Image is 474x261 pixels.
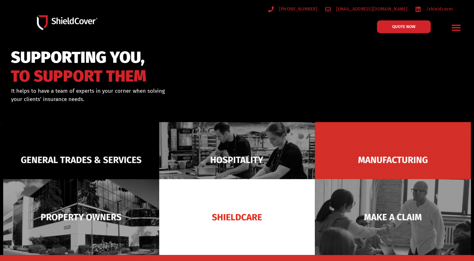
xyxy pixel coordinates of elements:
a: [PHONE_NUMBER] [268,5,317,13]
img: Shield-Cover-Underwriting-Australia-logo-full [37,15,97,30]
span: [PHONE_NUMBER] [278,5,317,13]
p: your clients’ insurance needs. [11,95,267,104]
span: QUOTE NOW [392,25,415,29]
a: QUOTE NOW [377,20,431,33]
a: /shieldcover [415,5,453,13]
a: [EMAIL_ADDRESS][DOMAIN_NAME] [325,5,407,13]
span: /shieldcover [424,5,453,13]
div: It helps to have a team of experts in your corner when solving [11,87,267,103]
span: SUPPORTING YOU, [11,51,146,64]
span: [EMAIL_ADDRESS][DOMAIN_NAME] [334,5,407,13]
div: Menu Toggle [449,20,463,35]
